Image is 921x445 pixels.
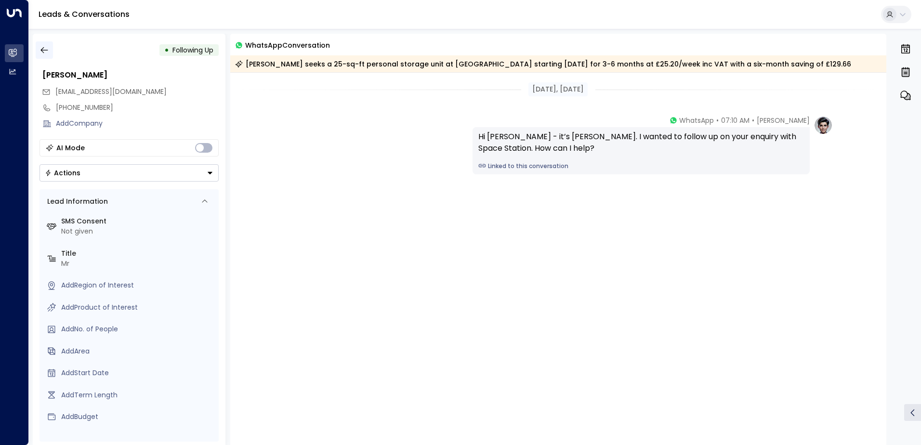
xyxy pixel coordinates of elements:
[61,368,215,378] div: AddStart Date
[61,346,215,356] div: AddArea
[42,69,219,81] div: [PERSON_NAME]
[478,162,804,170] a: Linked to this conversation
[44,196,108,207] div: Lead Information
[55,87,167,96] span: [EMAIL_ADDRESS][DOMAIN_NAME]
[61,390,215,400] div: AddTerm Length
[478,131,804,154] div: Hi [PERSON_NAME] - it’s [PERSON_NAME]. I wanted to follow up on your enquiry with Space Station. ...
[528,82,588,96] div: [DATE], [DATE]
[61,434,215,444] label: Source
[61,249,215,259] label: Title
[721,116,750,125] span: 07:10 AM
[814,116,833,135] img: profile-logo.png
[679,116,714,125] span: WhatsApp
[61,412,215,422] div: AddBudget
[172,45,213,55] span: Following Up
[45,169,80,177] div: Actions
[61,280,215,290] div: AddRegion of Interest
[55,87,167,97] span: mailmanubabu@gmail.com
[61,216,215,226] label: SMS Consent
[757,116,810,125] span: [PERSON_NAME]
[61,226,215,236] div: Not given
[61,302,215,313] div: AddProduct of Interest
[245,39,330,51] span: WhatsApp Conversation
[61,259,215,269] div: Mr
[56,118,219,129] div: AddCompany
[56,103,219,113] div: [PHONE_NUMBER]
[39,164,219,182] button: Actions
[61,324,215,334] div: AddNo. of People
[716,116,719,125] span: •
[752,116,754,125] span: •
[39,164,219,182] div: Button group with a nested menu
[56,143,85,153] div: AI Mode
[164,41,169,59] div: •
[235,59,851,69] div: [PERSON_NAME] seeks a 25-sq-ft personal storage unit at [GEOGRAPHIC_DATA] starting [DATE] for 3-6...
[39,9,130,20] a: Leads & Conversations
